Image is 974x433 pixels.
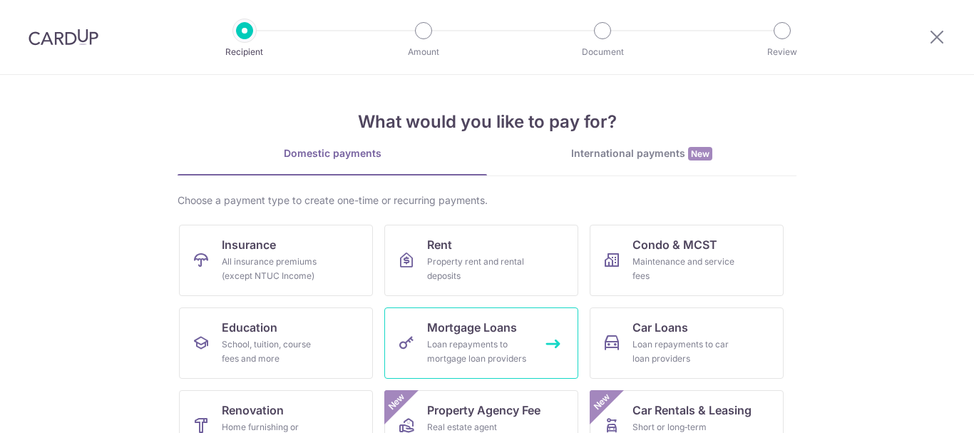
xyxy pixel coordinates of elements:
[179,307,373,379] a: EducationSchool, tuition, course fees and more
[179,225,373,296] a: InsuranceAll insurance premiums (except NTUC Income)
[427,255,530,283] div: Property rent and rental deposits
[222,255,324,283] div: All insurance premiums (except NTUC Income)
[178,146,487,161] div: Domestic payments
[222,337,324,366] div: School, tuition, course fees and more
[427,319,517,336] span: Mortgage Loans
[632,402,752,419] span: Car Rentals & Leasing
[427,402,540,419] span: Property Agency Fee
[222,236,276,253] span: Insurance
[178,109,796,135] h4: What would you like to pay for?
[385,390,409,414] span: New
[427,337,530,366] div: Loan repayments to mortgage loan providers
[590,390,614,414] span: New
[729,45,835,59] p: Review
[222,319,277,336] span: Education
[384,307,578,379] a: Mortgage LoansLoan repayments to mortgage loan providers
[487,146,796,161] div: International payments
[550,45,655,59] p: Document
[632,255,735,283] div: Maintenance and service fees
[29,29,98,46] img: CardUp
[590,307,784,379] a: Car LoansLoan repayments to car loan providers
[590,225,784,296] a: Condo & MCSTMaintenance and service fees
[427,236,452,253] span: Rent
[192,45,297,59] p: Recipient
[632,337,735,366] div: Loan repayments to car loan providers
[384,225,578,296] a: RentProperty rent and rental deposits
[371,45,476,59] p: Amount
[222,402,284,419] span: Renovation
[178,193,796,208] div: Choose a payment type to create one-time or recurring payments.
[632,319,688,336] span: Car Loans
[632,236,717,253] span: Condo & MCST
[688,147,712,161] span: New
